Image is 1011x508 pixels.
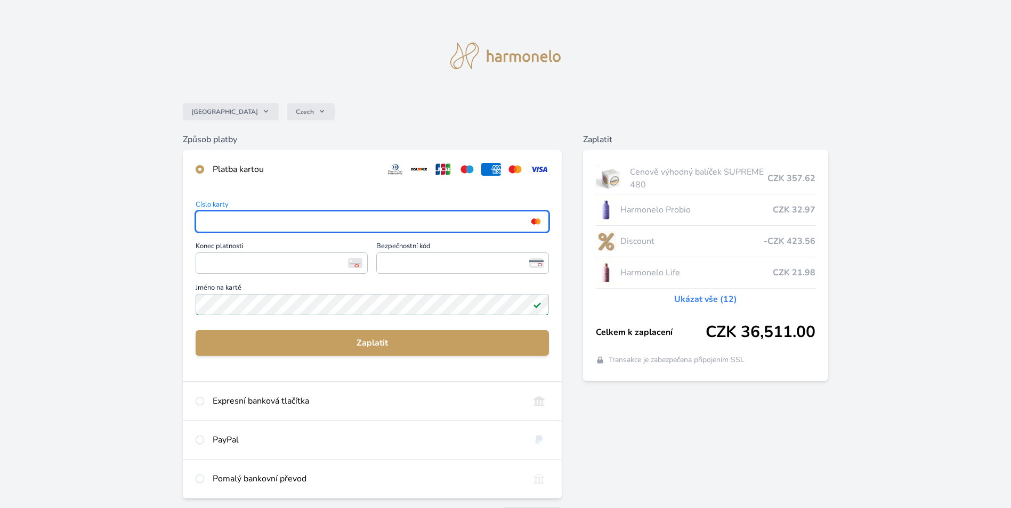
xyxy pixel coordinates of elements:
[529,163,549,176] img: visa.svg
[183,103,279,120] button: [GEOGRAPHIC_DATA]
[773,266,815,279] span: CZK 21.98
[348,258,362,268] img: Konec platnosti
[505,163,525,176] img: mc.svg
[583,133,829,146] h6: Zaplatit
[706,323,815,342] span: CZK 36,511.00
[767,172,815,185] span: CZK 357.62
[196,284,549,294] span: Jméno na kartě
[213,395,521,407] div: Expresní banková tlačítka
[533,300,541,309] img: Platné pole
[596,196,616,223] img: CLEAN_PROBIO_se_stinem_x-lo.jpg
[529,472,549,485] img: bankTransfer_IBAN.svg
[529,433,549,446] img: paypal.svg
[200,256,363,271] iframe: Iframe pro datum vypršení platnosti
[196,330,549,356] button: Zaplatit
[596,228,616,255] img: discount-lo.png
[596,165,626,192] img: supreme.jpg
[385,163,405,176] img: diners.svg
[529,217,543,226] img: mc
[620,203,773,216] span: Harmonelo Probio
[213,472,521,485] div: Pomalý bankovní převod
[529,395,549,407] img: onlineBanking_CZ.svg
[481,163,501,176] img: amex.svg
[433,163,453,176] img: jcb.svg
[296,108,314,116] span: Czech
[196,201,549,211] span: Číslo karty
[596,259,616,286] img: CLEAN_LIFE_se_stinem_x-lo.jpg
[381,256,544,271] iframe: Iframe pro bezpečnostní kód
[287,103,335,120] button: Czech
[200,214,544,229] iframe: Iframe pro číslo karty
[764,235,815,248] span: -CZK 423.56
[596,326,706,339] span: Celkem k zaplacení
[674,293,737,306] a: Ukázat vše (12)
[409,163,429,176] img: discover.svg
[204,337,540,349] span: Zaplatit
[609,355,745,365] span: Transakce je zabezpečena připojením SSL
[191,108,258,116] span: [GEOGRAPHIC_DATA]
[196,243,368,252] span: Konec platnosti
[213,163,377,176] div: Platba kartou
[450,43,561,69] img: logo.svg
[620,235,764,248] span: Discount
[213,433,521,446] div: PayPal
[457,163,477,176] img: maestro.svg
[620,266,773,279] span: Harmonelo Life
[196,294,549,315] input: Jméno na kartěPlatné pole
[183,133,562,146] h6: Způsob platby
[773,203,815,216] span: CZK 32.97
[376,243,548,252] span: Bezpečnostní kód
[630,166,767,191] span: Cenově výhodný balíček SUPREME 480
